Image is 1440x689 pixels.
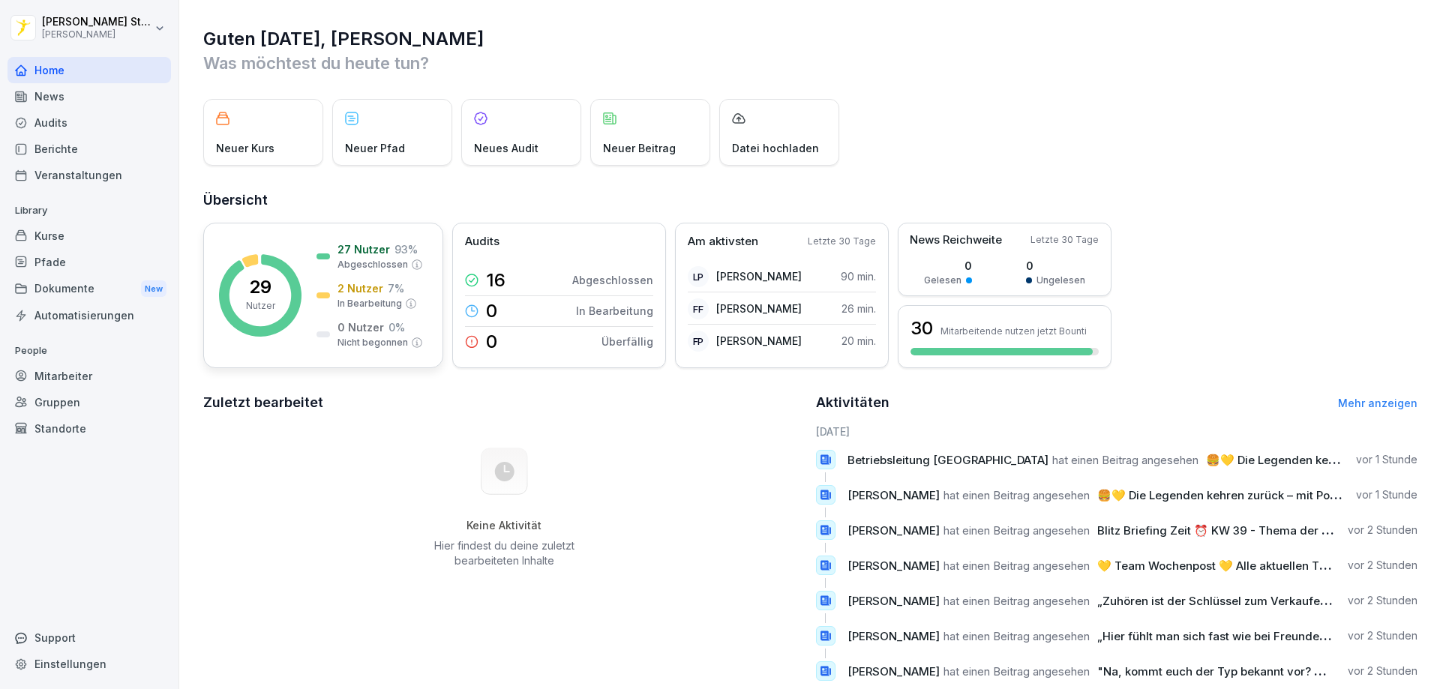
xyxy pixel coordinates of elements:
span: hat einen Beitrag angesehen [943,664,1090,679]
a: Berichte [7,136,171,162]
p: 20 min. [841,333,876,349]
a: DokumenteNew [7,275,171,303]
p: Ungelesen [1036,274,1085,287]
p: Neuer Kurs [216,140,274,156]
span: [PERSON_NAME] [847,523,940,538]
p: In Bearbeitung [576,303,653,319]
p: 90 min. [841,268,876,284]
p: News Reichweite [910,232,1002,249]
p: 7 % [388,280,404,296]
div: Dokumente [7,275,171,303]
p: [PERSON_NAME] [716,268,802,284]
p: Audits [465,233,499,250]
p: 27 Nutzer [337,241,390,257]
a: Audits [7,109,171,136]
p: vor 2 Stunden [1348,664,1417,679]
div: FP [688,331,709,352]
p: Überfällig [601,334,653,349]
span: hat einen Beitrag angesehen [943,488,1090,502]
span: hat einen Beitrag angesehen [943,594,1090,608]
a: Kurse [7,223,171,249]
p: 0 % [388,319,405,335]
a: Gruppen [7,389,171,415]
span: Betriebsleitung [GEOGRAPHIC_DATA] [847,453,1048,467]
p: 0 [1026,258,1085,274]
p: Abgeschlossen [337,258,408,271]
span: hat einen Beitrag angesehen [943,629,1090,643]
div: New [141,280,166,298]
p: In Bearbeitung [337,297,402,310]
p: People [7,339,171,363]
a: Standorte [7,415,171,442]
div: LP [688,266,709,287]
h1: Guten [DATE], [PERSON_NAME] [203,27,1417,51]
div: Home [7,57,171,83]
a: Veranstaltungen [7,162,171,188]
p: vor 2 Stunden [1348,523,1417,538]
p: Neuer Beitrag [603,140,676,156]
span: [PERSON_NAME] [847,594,940,608]
p: 2 Nutzer [337,280,383,296]
p: vor 2 Stunden [1348,593,1417,608]
a: Mitarbeiter [7,363,171,389]
p: Neues Audit [474,140,538,156]
a: News [7,83,171,109]
span: hat einen Beitrag angesehen [943,523,1090,538]
p: Gelesen [924,274,961,287]
p: Nicht begonnen [337,336,408,349]
span: hat einen Beitrag angesehen [1052,453,1198,467]
div: Support [7,625,171,651]
p: vor 1 Stunde [1356,487,1417,502]
p: 0 Nutzer [337,319,384,335]
p: 0 [924,258,972,274]
h6: [DATE] [816,424,1418,439]
h2: Aktivitäten [816,392,889,413]
p: Am aktivsten [688,233,758,250]
p: Was möchtest du heute tun? [203,51,1417,75]
a: Automatisierungen [7,302,171,328]
span: [PERSON_NAME] [847,629,940,643]
p: Nutzer [246,299,275,313]
p: vor 2 Stunden [1348,628,1417,643]
a: Mehr anzeigen [1338,397,1417,409]
h2: Übersicht [203,190,1417,211]
span: [PERSON_NAME] [847,559,940,573]
h2: Zuletzt bearbeitet [203,392,805,413]
p: Mitarbeitende nutzen jetzt Bounti [940,325,1087,337]
a: Pfade [7,249,171,275]
span: [PERSON_NAME] [847,664,940,679]
p: vor 2 Stunden [1348,558,1417,573]
p: Letzte 30 Tage [1030,233,1099,247]
a: Einstellungen [7,651,171,677]
p: 26 min. [841,301,876,316]
h5: Keine Aktivität [428,519,580,532]
h3: 30 [910,316,933,341]
p: [PERSON_NAME] Stambolov [42,16,151,28]
p: 29 [249,278,271,296]
p: [PERSON_NAME] [716,333,802,349]
p: Neuer Pfad [345,140,405,156]
p: 93 % [394,241,418,257]
p: [PERSON_NAME] [716,301,802,316]
p: vor 1 Stunde [1356,452,1417,467]
span: hat einen Beitrag angesehen [943,559,1090,573]
p: Datei hochladen [732,140,819,156]
p: Hier findest du deine zuletzt bearbeiteten Inhalte [428,538,580,568]
div: FF [688,298,709,319]
p: Library [7,199,171,223]
p: Letzte 30 Tage [808,235,876,248]
p: 0 [486,302,497,320]
p: 0 [486,333,497,351]
p: 16 [486,271,505,289]
span: [PERSON_NAME] [847,488,940,502]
